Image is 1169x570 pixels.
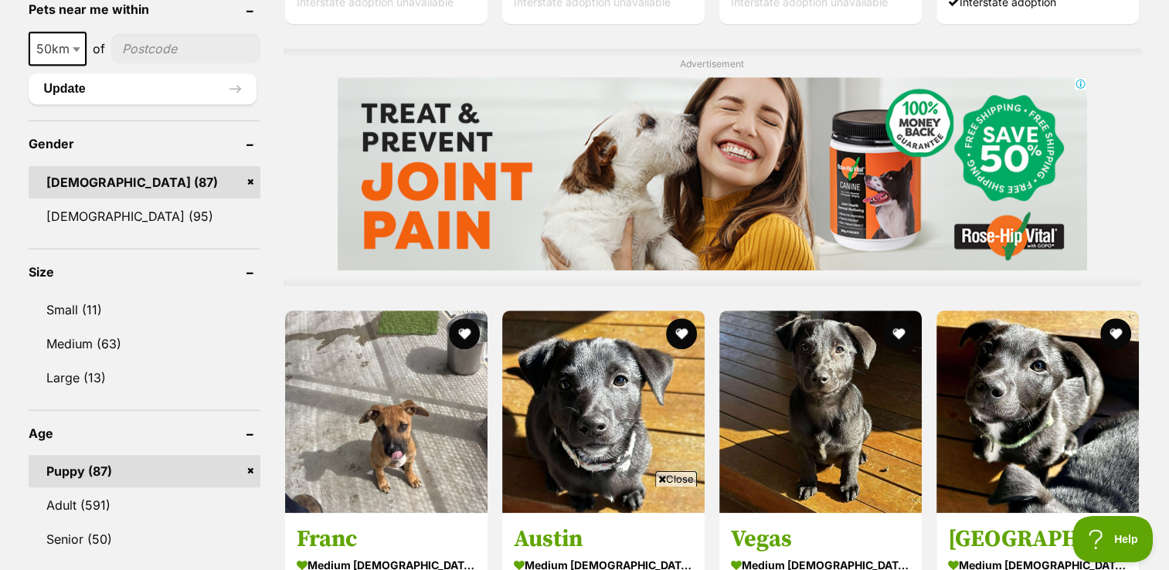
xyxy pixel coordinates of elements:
[93,39,105,58] span: of
[29,361,260,394] a: Large (13)
[29,166,260,198] a: [DEMOGRAPHIC_DATA] (87)
[29,426,260,440] header: Age
[29,293,260,326] a: Small (11)
[719,310,922,513] img: Vegas - Border Collie Dog
[502,310,705,513] img: Austin - Border Collie Dog
[29,32,87,66] span: 50km
[29,137,260,151] header: Gender
[30,38,85,59] span: 50km
[29,523,260,555] a: Senior (50)
[111,34,260,63] input: postcode
[449,318,480,349] button: favourite
[29,2,260,16] header: Pets near me within
[29,73,257,104] button: Update
[304,493,866,562] iframe: Advertisement
[29,455,260,487] a: Puppy (87)
[285,310,488,513] img: Franc - Staffordshire Bull Terrier Dog
[284,49,1141,286] div: Advertisement
[338,77,1087,270] iframe: Advertisement
[948,524,1127,553] h3: [GEOGRAPHIC_DATA]
[666,318,697,349] button: favourite
[1101,318,1132,349] button: favourite
[655,471,697,487] span: Close
[29,200,260,232] a: [DEMOGRAPHIC_DATA] (95)
[1072,516,1154,562] iframe: Help Scout Beacon - Open
[936,310,1139,513] img: Sydney - Border Collie Dog
[883,318,914,349] button: favourite
[29,265,260,279] header: Size
[297,524,476,553] h3: Franc
[29,489,260,521] a: Adult (591)
[29,327,260,360] a: Medium (63)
